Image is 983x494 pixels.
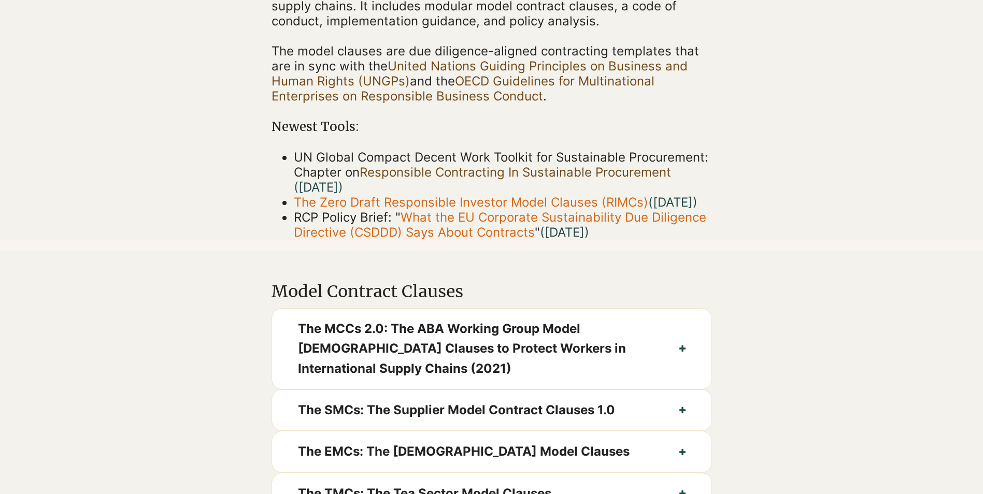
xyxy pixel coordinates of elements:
a: The Zero Draft Responsible Investor Model Clauses (RIMCs) [294,195,648,210]
span: The SMCs: The Supplier Model Contract Clauses 1.0 [298,400,653,420]
a: ) [693,195,697,210]
span: ( [648,195,693,210]
span: Model Contract Clauses [272,281,463,302]
button: The MCCs 2.0: The ABA Working Group Model [DEMOGRAPHIC_DATA] Clauses to Protect Workers in Intern... [272,309,711,389]
span: The model clauses are due diligence-aligned contracting templates that are in sync with the and t... [272,43,699,104]
button: The EMCs: The [DEMOGRAPHIC_DATA] Model Clauses [272,431,711,472]
a: OECD Guidelines for Multinational Enterprises on Responsible Business Conduct [272,74,654,104]
button: The SMCs: The Supplier Model Contract Clauses 1.0 [272,390,711,430]
span: Newest Tools: [272,119,359,135]
span: The MCCs 2.0: The ABA Working Group Model [DEMOGRAPHIC_DATA] Clauses to Protect Workers in Intern... [298,319,653,379]
span: RCP Policy Brief: " " [294,210,706,240]
a: What the EU Corporate Sustainability Due Diligence Directive (CSDDD) Says About Contracts [294,210,706,240]
a: [DATE] [653,195,693,210]
a: Responsible Contracting In Sustainable Procurement [360,165,671,180]
span: ([DATE]) [294,180,343,195]
span: The EMCs: The [DEMOGRAPHIC_DATA] Model Clauses [298,442,653,461]
span: UN Global Compact Decent Work Toolkit for Sustainable Procurement: Chapter on [294,150,708,195]
span: ([DATE]) [540,225,589,240]
a: United Nations Guiding Principles on Business and Human Rights (UNGPs) [272,59,688,89]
